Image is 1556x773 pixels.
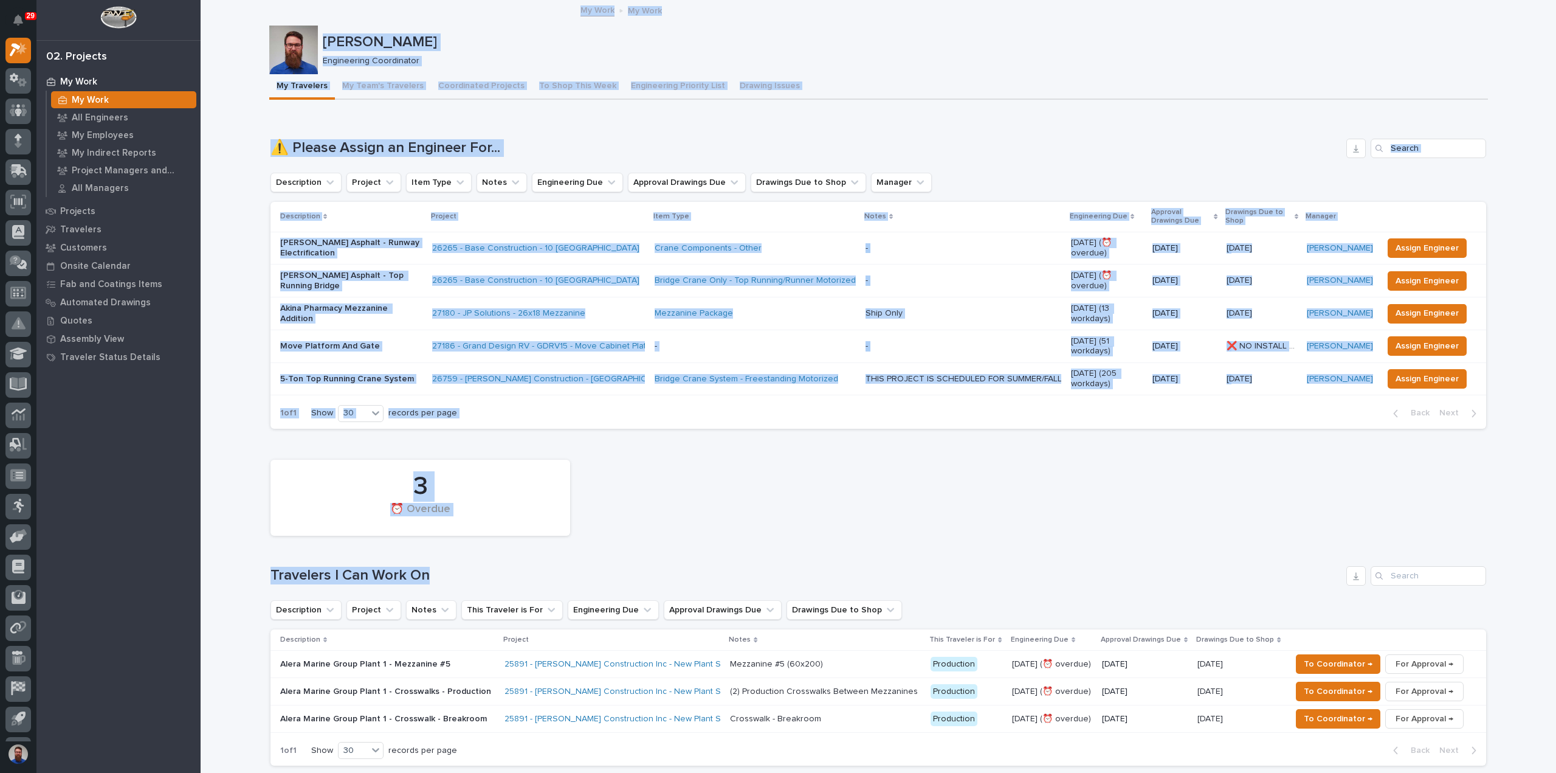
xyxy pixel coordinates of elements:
[280,374,422,384] p: 5-Ton Top Running Crane System
[270,173,342,192] button: Description
[477,173,527,192] button: Notes
[36,238,201,257] a: Customers
[72,113,128,123] p: All Engineers
[270,232,1486,265] tr: [PERSON_NAME] Asphalt - Runway Electrification26265 - Base Construction - 10 [GEOGRAPHIC_DATA] Cr...
[1439,407,1466,418] span: Next
[60,243,107,254] p: Customers
[931,657,977,672] div: Production
[346,600,401,620] button: Project
[787,600,902,620] button: Drawings Due to Shop
[1227,306,1255,319] p: [DATE]
[1012,659,1092,670] p: [DATE] (⏰ overdue)
[568,600,659,620] button: Engineering Due
[280,341,422,352] p: Move Platform And Gate
[1403,407,1430,418] span: Back
[1152,308,1216,319] p: [DATE]
[280,210,320,223] p: Description
[1388,369,1467,389] button: Assign Engineer
[866,243,868,254] div: -
[431,210,456,223] p: Project
[628,173,746,192] button: Approval Drawings Due
[406,173,472,192] button: Item Type
[1296,709,1380,729] button: To Coordinator →
[931,712,977,727] div: Production
[15,15,31,34] div: Notifications29
[36,275,201,293] a: Fab and Coatings Items
[1197,657,1225,670] p: [DATE]
[1196,633,1274,646] p: Drawings Due to Shop
[432,308,585,319] a: 27180 - JP Solutions - 26x18 Mezzanine
[1296,682,1380,701] button: To Coordinator →
[866,276,868,286] div: -
[1102,714,1188,724] p: [DATE]
[1307,341,1373,352] a: [PERSON_NAME]
[432,243,639,254] a: 26265 - Base Construction - 10 [GEOGRAPHIC_DATA]
[339,407,368,420] div: 30
[1304,684,1372,699] span: To Coordinator →
[1383,407,1434,418] button: Back
[406,600,456,620] button: Notes
[36,293,201,311] a: Automated Drawings
[1152,276,1216,286] p: [DATE]
[1434,745,1486,756] button: Next
[866,308,903,319] div: Ship Only
[1227,372,1255,384] p: [DATE]
[1396,684,1453,699] span: For Approval →
[1388,304,1467,324] button: Assign Engineer
[339,744,368,757] div: 30
[5,7,31,33] button: Notifications
[1102,659,1188,670] p: [DATE]
[532,74,624,100] button: To Shop This Week
[1304,657,1372,671] span: To Coordinator →
[311,746,333,756] p: Show
[1012,714,1092,724] p: [DATE] (⏰ overdue)
[1388,336,1467,356] button: Assign Engineer
[270,567,1341,584] h1: Travelers I Can Work On
[36,257,201,275] a: Onsite Calendar
[60,297,151,308] p: Automated Drawings
[280,633,320,646] p: Description
[270,297,1486,330] tr: Akina Pharmacy Mezzanine Addition27180 - JP Solutions - 26x18 Mezzanine Mezzanine Package Ship On...
[655,243,762,254] a: Crane Components - Other
[655,374,838,384] a: Bridge Crane System - Freestanding Motorized
[503,633,529,646] p: Project
[1388,238,1467,258] button: Assign Engineer
[1371,139,1486,158] input: Search
[1396,339,1459,353] span: Assign Engineer
[751,173,866,192] button: Drawings Due to Shop
[36,202,201,220] a: Projects
[72,165,191,176] p: Project Managers and Engineers
[1227,273,1255,286] p: [DATE]
[1071,271,1143,291] p: [DATE] (⏰ overdue)
[323,33,1483,51] p: [PERSON_NAME]
[280,303,422,324] p: Akina Pharmacy Mezzanine Addition
[1071,369,1143,389] p: [DATE] (205 workdays)
[730,659,823,670] div: Mezzanine #5 (60x200)
[72,148,156,159] p: My Indirect Reports
[1070,210,1127,223] p: Engineering Due
[655,341,856,352] p: -
[1225,206,1292,228] p: Drawings Due to Shop
[1396,306,1459,321] span: Assign Engineer
[388,408,457,418] p: records per page
[1385,682,1464,701] button: For Approval →
[47,109,201,126] a: All Engineers
[60,316,92,327] p: Quotes
[655,308,733,319] a: Mezzanine Package
[653,210,689,223] p: Item Type
[1071,303,1143,324] p: [DATE] (13 workdays)
[1011,633,1069,646] p: Engineering Due
[732,74,807,100] button: Drawing Issues
[432,276,639,286] a: 26265 - Base Construction - 10 [GEOGRAPHIC_DATA]
[1151,206,1211,228] p: Approval Drawings Due
[280,238,422,258] p: [PERSON_NAME] Asphalt - Runway Electrification
[5,741,31,767] button: users-avatar
[532,173,623,192] button: Engineering Due
[1396,657,1453,671] span: For Approval →
[270,265,1486,297] tr: [PERSON_NAME] Asphalt - Top Running Bridge26265 - Base Construction - 10 [GEOGRAPHIC_DATA] Bridge...
[280,659,493,670] p: Alera Marine Group Plant 1 - Mezzanine #5
[504,714,818,724] a: 25891 - [PERSON_NAME] Construction Inc - New Plant Setup - Mezzanine Project
[270,736,306,766] p: 1 of 1
[280,687,493,697] p: Alera Marine Group Plant 1 - Crosswalks - Production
